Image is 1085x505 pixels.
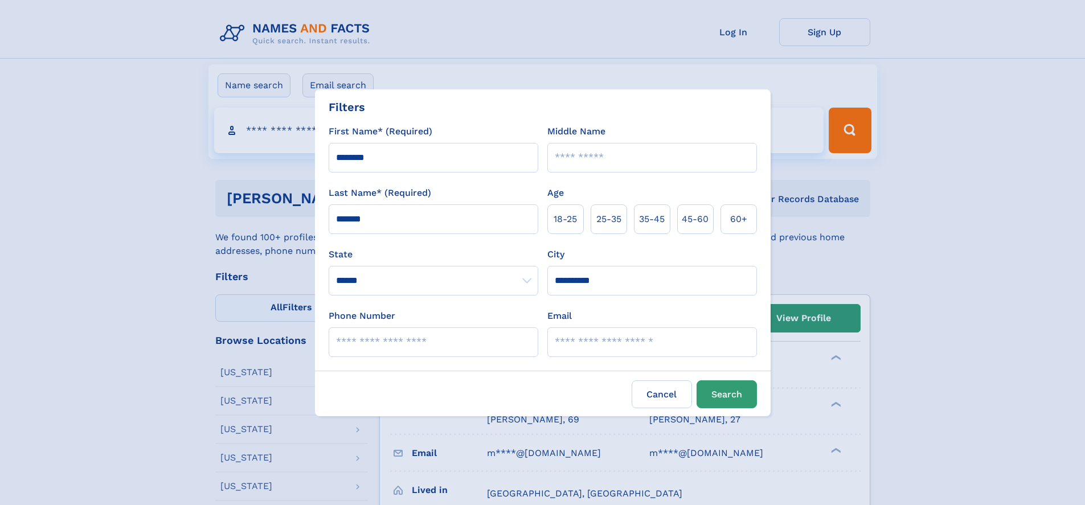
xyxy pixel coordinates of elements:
span: 25‑35 [596,212,621,226]
label: Cancel [632,380,692,408]
button: Search [697,380,757,408]
span: 60+ [730,212,747,226]
label: Age [547,186,564,200]
div: Filters [329,98,365,116]
label: City [547,248,564,261]
label: Phone Number [329,309,395,323]
label: First Name* (Required) [329,125,432,138]
span: 45‑60 [682,212,709,226]
span: 35‑45 [639,212,665,226]
label: State [329,248,538,261]
label: Middle Name [547,125,605,138]
span: 18‑25 [554,212,577,226]
label: Last Name* (Required) [329,186,431,200]
label: Email [547,309,572,323]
